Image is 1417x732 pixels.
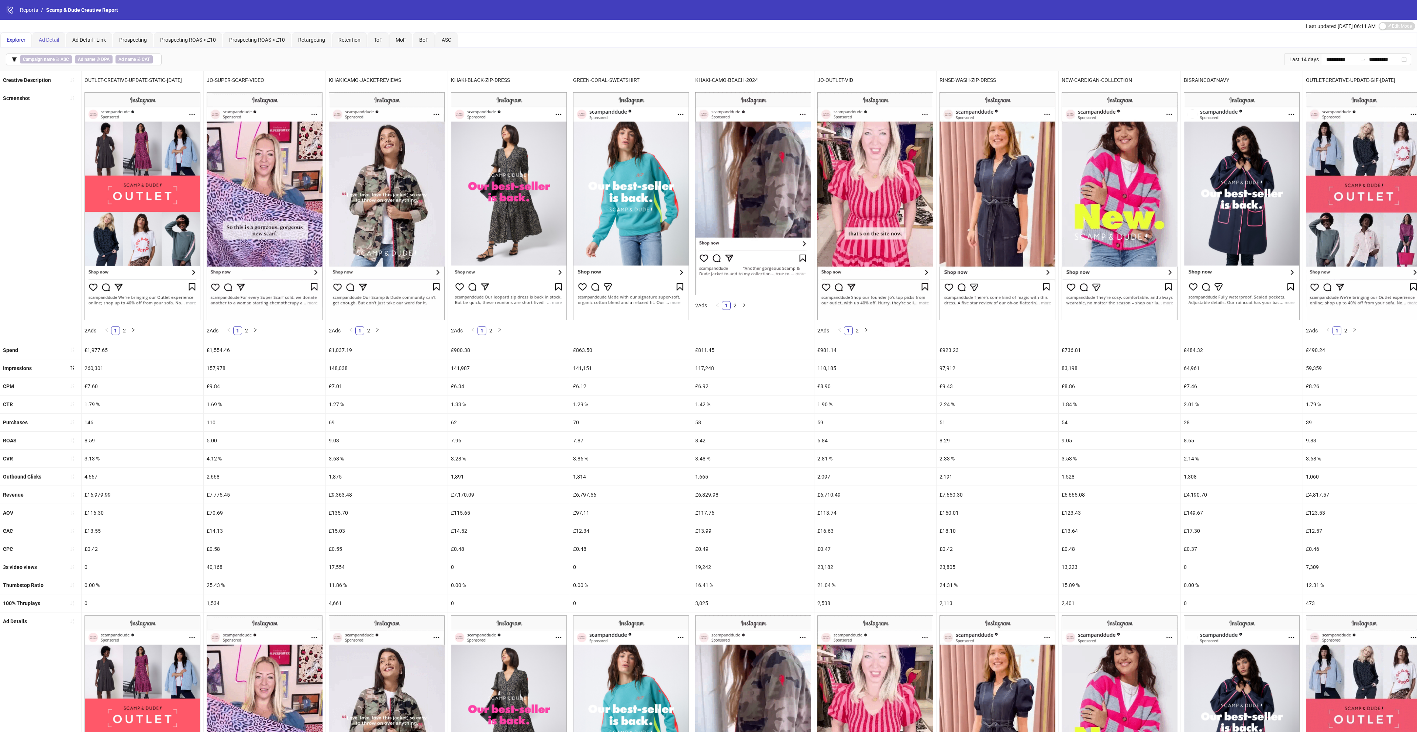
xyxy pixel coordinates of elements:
[23,57,55,62] b: Campaign name
[1059,450,1180,467] div: 3.53 %
[207,92,323,320] img: Screenshot 120232429129060005
[1059,522,1180,540] div: £13.64
[116,55,153,63] span: ∌
[419,37,428,43] span: BoF
[937,377,1058,395] div: £9.43
[1059,377,1180,395] div: £8.86
[739,301,748,310] li: Next Page
[70,438,75,443] span: sort-ascending
[814,504,936,522] div: £113.74
[70,96,75,101] span: sort-ascending
[326,450,448,467] div: 3.68 %
[365,327,373,335] a: 2
[120,326,129,335] li: 2
[1332,326,1341,335] li: 1
[204,71,325,89] div: JO-SUPER-SCARF-VIDEO
[356,327,364,335] a: 1
[570,504,692,522] div: £97.11
[373,326,382,335] li: Next Page
[326,71,448,89] div: KHAKICAMO-JACKET-REVIEWS
[70,401,75,407] span: sort-ascending
[70,546,75,552] span: sort-ascending
[1181,396,1303,413] div: 2.01 %
[82,540,203,558] div: £0.42
[204,540,325,558] div: £0.58
[1059,504,1180,522] div: £123.43
[204,377,325,395] div: £9.84
[1306,328,1318,334] span: 2 Ads
[233,326,242,335] li: 1
[937,396,1058,413] div: 2.24 %
[486,326,495,335] li: 2
[477,326,486,335] li: 1
[82,359,203,377] div: 260,301
[814,377,936,395] div: £8.90
[478,327,486,335] a: 1
[570,432,692,449] div: 7.87
[78,57,95,62] b: Ad name
[1350,326,1359,335] button: right
[85,92,200,320] img: Screenshot 120231653578550005
[451,328,463,334] span: 2 Ads
[739,301,748,310] button: right
[355,326,364,335] li: 1
[3,438,17,443] b: ROAS
[3,347,18,353] b: Spend
[692,540,814,558] div: £0.49
[7,37,25,43] span: Explorer
[692,486,814,504] div: £6,829.98
[70,347,75,352] span: sort-ascending
[487,327,495,335] a: 2
[448,377,570,395] div: £6.34
[46,7,118,13] span: Scamp & Dude Creative Report
[326,341,448,359] div: £1,037.19
[937,504,1058,522] div: £150.01
[814,396,936,413] div: 1.90 %
[251,326,260,335] li: Next Page
[204,432,325,449] div: 5.00
[495,326,504,335] button: right
[39,37,59,43] span: Ad Detail
[82,396,203,413] div: 1.79 %
[82,71,203,89] div: OUTLET-CREATIVE-UPDATE-STATIC-[DATE]
[1285,53,1322,65] div: Last 14 days
[82,468,203,486] div: 4,667
[18,6,39,14] a: Reports
[937,486,1058,504] div: £7,650.30
[131,328,135,332] span: right
[570,341,692,359] div: £863.50
[814,71,936,89] div: JO-OUTLET-VID
[1341,326,1350,335] li: 2
[692,504,814,522] div: £117.76
[853,326,862,335] li: 2
[75,55,113,63] span: ∌
[227,328,231,332] span: left
[695,92,811,295] img: Screenshot 120232870565120005
[326,504,448,522] div: £135.70
[814,341,936,359] div: £981.14
[3,510,13,516] b: AOV
[713,301,722,310] li: Previous Page
[118,57,136,62] b: Ad name
[1059,71,1180,89] div: NEW-CARDIGAN-COLLECTION
[70,383,75,389] span: sort-ascending
[692,432,814,449] div: 8.42
[70,510,75,515] span: sort-ascending
[692,341,814,359] div: £811.45
[204,504,325,522] div: £70.69
[731,301,739,310] a: 2
[937,522,1058,540] div: £18.10
[207,328,218,334] span: 2 Ads
[120,327,128,335] a: 2
[3,365,32,371] b: Impressions
[70,474,75,479] span: sort-ascending
[102,326,111,335] li: Previous Page
[1360,56,1366,62] span: swap-right
[864,328,868,332] span: right
[814,468,936,486] div: 2,097
[1059,468,1180,486] div: 1,528
[329,92,445,320] img: Screenshot 120232266391670005
[204,341,325,359] div: £1,554.46
[692,468,814,486] div: 1,665
[1306,23,1376,29] span: Last updated [DATE] 06:11 AM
